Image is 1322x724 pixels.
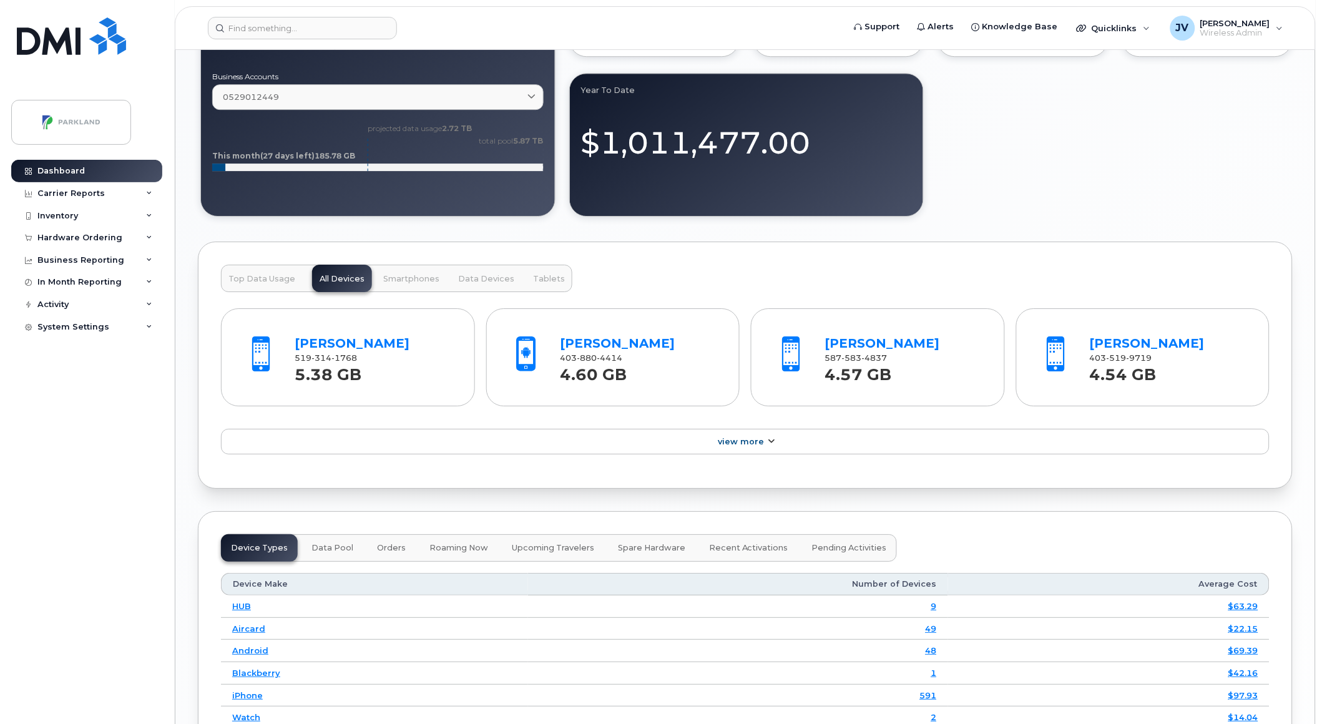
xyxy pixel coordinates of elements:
text: projected data usage [368,124,472,133]
span: 1768 [332,353,358,363]
tspan: 185.78 GB [315,151,355,160]
a: Android [232,645,268,655]
a: Knowledge Base [963,14,1067,39]
a: [PERSON_NAME] [295,336,410,351]
span: Upcoming Travelers [512,543,594,553]
div: Quicklinks [1068,16,1159,41]
span: JV [1176,21,1189,36]
span: 403 [560,353,622,363]
a: [PERSON_NAME] [825,336,940,351]
a: 49 [926,624,937,633]
button: Tablets [526,265,572,292]
th: Average Cost [948,573,1270,595]
a: $22.15 [1228,624,1258,633]
span: Data Devices [458,274,514,284]
label: Business Accounts [212,73,544,81]
span: Knowledge Base [982,21,1058,33]
span: Orders [377,543,406,553]
span: Data Pool [311,543,353,553]
a: View More [221,429,1270,455]
button: Smartphones [376,265,447,292]
tspan: 5.87 TB [514,136,544,145]
span: Recent Activations [709,543,788,553]
tspan: This month [212,151,260,160]
span: Tablets [533,274,565,284]
span: 4837 [862,353,888,363]
a: [PERSON_NAME] [1090,336,1205,351]
a: HUB [232,601,251,611]
span: 583 [842,353,862,363]
span: 587 [825,353,888,363]
a: $63.29 [1228,601,1258,611]
span: 9719 [1127,353,1152,363]
span: Roaming Now [429,543,488,553]
div: $1,011,477.00 [581,110,913,165]
span: Spare Hardware [618,543,685,553]
a: $14.04 [1228,712,1258,722]
span: Pending Activities [812,543,887,553]
a: $97.93 [1228,690,1258,700]
button: Top Data Usage [221,265,303,292]
a: iPhone [232,690,263,700]
a: Alerts [909,14,963,39]
a: 48 [926,645,937,655]
span: Quicklinks [1092,23,1137,33]
span: 403 [1090,353,1152,363]
tspan: 2.72 TB [442,124,472,133]
a: Support [846,14,909,39]
a: [PERSON_NAME] [560,336,675,351]
div: Year to Date [581,85,913,95]
a: Watch [232,712,260,722]
span: Top Data Usage [228,274,295,284]
span: 519 [295,353,358,363]
span: [PERSON_NAME] [1200,18,1270,28]
span: 314 [312,353,332,363]
span: 4414 [597,353,622,363]
span: Wireless Admin [1200,28,1270,38]
strong: 4.54 GB [1090,359,1157,384]
th: Number of Devices [528,573,948,595]
text: total pool [479,136,544,145]
a: $69.39 [1228,645,1258,655]
span: 519 [1107,353,1127,363]
strong: 5.38 GB [295,359,362,384]
th: Device Make [221,573,528,595]
a: Aircard [232,624,265,633]
button: Data Devices [451,265,522,292]
div: Jason Vandenberg [1162,16,1292,41]
span: Support [865,21,900,33]
a: 591 [920,690,937,700]
a: 9 [931,601,937,611]
a: 2 [931,712,937,722]
span: 0529012449 [223,91,279,103]
strong: 4.57 GB [825,359,892,384]
strong: 4.60 GB [560,359,627,384]
a: Blackberry [232,668,280,678]
span: Alerts [928,21,954,33]
a: 0529012449 [212,84,544,110]
a: 1 [931,668,937,678]
span: View More [718,437,764,446]
a: $42.16 [1228,668,1258,678]
span: 880 [577,353,597,363]
input: Find something... [208,17,397,39]
span: Smartphones [383,274,439,284]
tspan: (27 days left) [260,151,315,160]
